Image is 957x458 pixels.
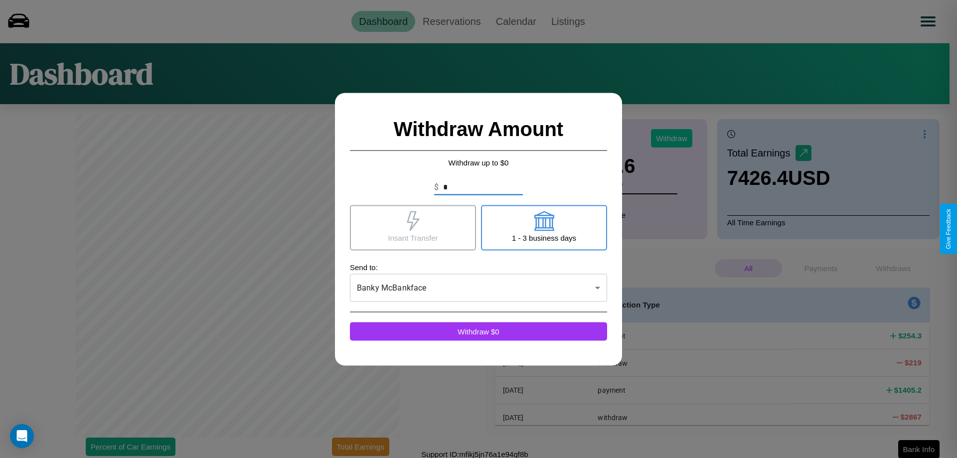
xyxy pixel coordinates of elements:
[945,209,952,249] div: Give Feedback
[350,322,607,340] button: Withdraw $0
[350,155,607,169] p: Withdraw up to $ 0
[10,424,34,448] div: Open Intercom Messenger
[350,260,607,274] p: Send to:
[350,108,607,151] h2: Withdraw Amount
[512,231,576,244] p: 1 - 3 business days
[434,181,439,193] p: $
[350,274,607,302] div: Banky McBankface
[388,231,438,244] p: Insant Transfer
